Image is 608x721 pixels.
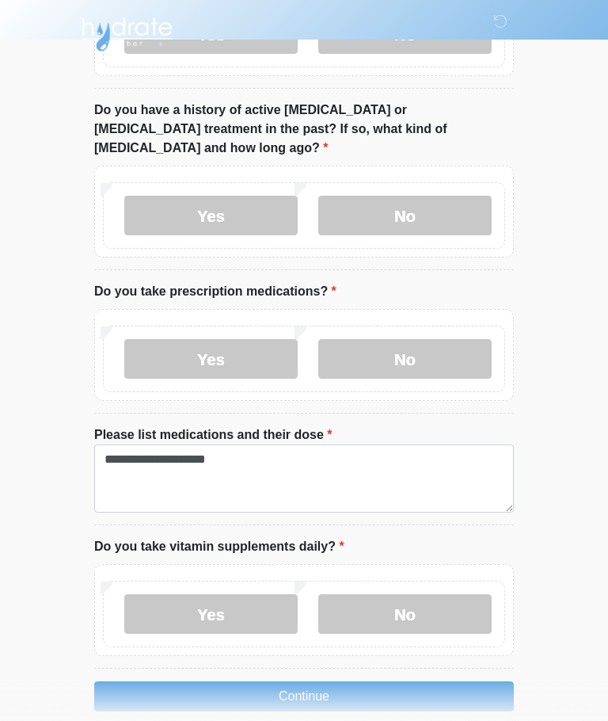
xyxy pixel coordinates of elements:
button: Continue [94,681,514,711]
label: Yes [124,594,298,634]
label: Do you have a history of active [MEDICAL_DATA] or [MEDICAL_DATA] treatment in the past? If so, wh... [94,101,514,158]
label: No [318,339,492,379]
label: Do you take vitamin supplements daily? [94,537,344,556]
label: Please list medications and their dose [94,425,332,444]
label: No [318,196,492,235]
label: Do you take prescription medications? [94,282,336,301]
label: Yes [124,339,298,379]
label: No [318,594,492,634]
img: Hydrate IV Bar - Arcadia Logo [78,12,175,52]
label: Yes [124,196,298,235]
